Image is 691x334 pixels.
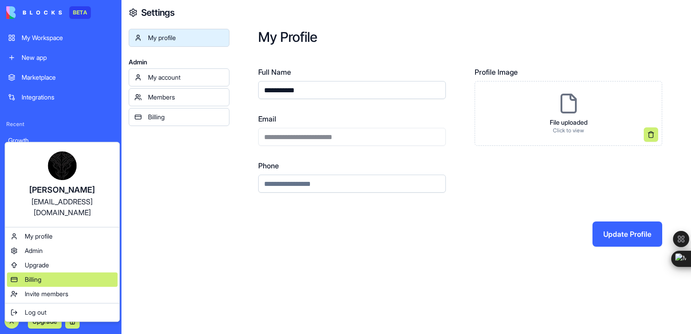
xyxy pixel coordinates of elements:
span: Upgrade [25,261,49,270]
a: My profile [7,229,117,244]
span: Invite members [25,289,68,298]
span: Billing [25,275,41,284]
a: Upgrade [7,258,117,272]
span: My profile [25,232,53,241]
img: ACg8ocJetzQJJ8PQ65MPjfANBuykhHazs_4VuDgQ95jgNxn1HfdF6o3L=s96-c [48,151,76,180]
a: Invite members [7,287,117,301]
span: Admin [25,246,43,255]
span: Log out [25,308,46,317]
a: Billing [7,272,117,287]
div: Growth [8,136,113,145]
a: Admin [7,244,117,258]
a: [PERSON_NAME][EMAIL_ADDRESS][DOMAIN_NAME] [7,144,117,225]
div: [PERSON_NAME] [14,184,110,196]
div: [EMAIL_ADDRESS][DOMAIN_NAME] [14,196,110,218]
span: Recent [3,121,119,128]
